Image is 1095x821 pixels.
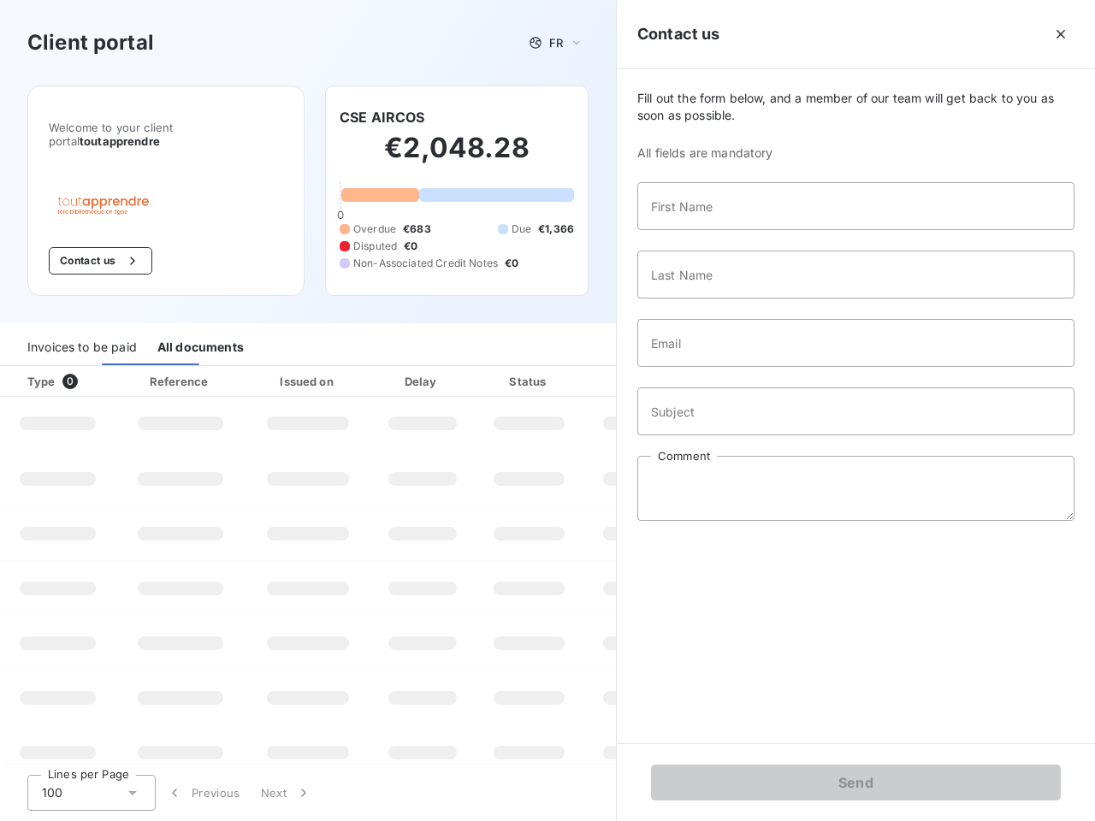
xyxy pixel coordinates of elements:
[353,221,396,237] span: Overdue
[337,208,344,221] span: 0
[62,374,78,389] span: 0
[637,251,1074,298] input: placeholder
[249,373,367,390] div: Issued on
[374,373,471,390] div: Delay
[49,189,158,220] img: Company logo
[340,131,574,182] h2: €2,048.28
[340,107,425,127] h6: CSE AIRCOS
[353,256,498,271] span: Non-Associated Credit Notes
[156,775,251,811] button: Previous
[42,784,62,801] span: 100
[505,256,518,271] span: €0
[637,90,1074,124] span: Fill out the form below, and a member of our team will get back to you as soon as possible.
[150,375,208,388] div: Reference
[637,387,1074,435] input: placeholder
[587,373,696,390] div: Amount
[157,329,244,365] div: All documents
[251,775,323,811] button: Next
[651,765,1061,800] button: Send
[538,221,574,237] span: €1,366
[353,239,397,254] span: Disputed
[49,247,152,275] button: Contact us
[637,145,1074,162] span: All fields are mandatory
[404,239,417,254] span: €0
[80,134,160,148] span: toutapprendre
[549,36,563,50] span: FR
[637,22,720,46] h5: Contact us
[637,182,1074,230] input: placeholder
[49,121,283,148] span: Welcome to your client portal
[478,373,580,390] div: Status
[27,27,154,58] h3: Client portal
[27,329,137,365] div: Invoices to be paid
[637,319,1074,367] input: placeholder
[512,221,531,237] span: Due
[403,221,431,237] span: €683
[17,373,112,390] div: Type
